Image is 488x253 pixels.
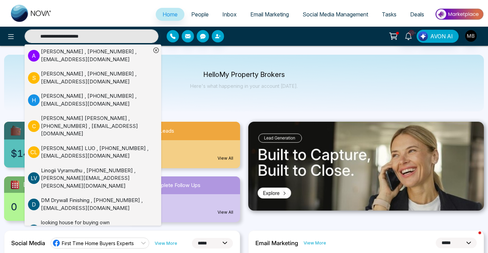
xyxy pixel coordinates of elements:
span: Incomplete Follow Ups [147,182,200,189]
p: D [28,199,40,210]
div: Linogii Vyramuthu , [PHONE_NUMBER] , [PERSON_NAME][EMAIL_ADDRESS][PERSON_NAME][DOMAIN_NAME] [41,167,151,190]
a: Inbox [215,8,243,21]
p: L V [28,172,40,184]
span: Inbox [222,11,237,18]
p: Hello My Property Brokers [190,72,298,78]
div: [PERSON_NAME] , [PHONE_NUMBER] , [EMAIL_ADDRESS][DOMAIN_NAME] [41,92,151,108]
span: Tasks [382,11,396,18]
a: View More [304,240,326,246]
img: todayTask.svg [10,179,20,190]
img: . [248,122,484,211]
span: $149 [11,146,36,161]
p: S [28,72,40,84]
p: C [28,120,40,132]
span: Social Media Management [303,11,368,18]
iframe: Intercom live chat [465,230,481,246]
h2: Email Marketing [255,240,298,247]
a: Tasks [375,8,403,21]
img: Nova CRM Logo [11,5,52,22]
span: People [191,11,209,18]
img: availableCredit.svg [10,124,22,137]
a: People [184,8,215,21]
img: Market-place.gif [434,6,484,22]
p: A [28,50,40,62]
p: H [28,94,40,106]
div: [PERSON_NAME] , [PHONE_NUMBER] , [EMAIL_ADDRESS][DOMAIN_NAME] [41,70,151,85]
div: looking house for buying own [PERSON_NAME] , [PHONE_NUMBER] , [EMAIL_ADDRESS][DOMAIN_NAME] [41,219,151,242]
a: Social Media Management [296,8,375,21]
a: View All [218,155,233,161]
button: AVON AI [417,30,459,43]
p: C L [28,146,40,158]
span: Deals [410,11,424,18]
span: [DATE] Task [23,181,53,189]
a: Incomplete Follow Ups3283View All [122,176,244,222]
a: 10+ [400,30,417,42]
a: Email Marketing [243,8,296,21]
h2: Social Media [11,240,45,247]
a: Deals [403,8,431,21]
a: View All [218,209,233,215]
span: Email Marketing [250,11,289,18]
div: [PERSON_NAME] LUO , [PHONE_NUMBER] , [EMAIL_ADDRESS][DOMAIN_NAME] [41,145,151,160]
div: [PERSON_NAME] [PERSON_NAME] , [PHONE_NUMBER] , [EMAIL_ADDRESS][DOMAIN_NAME] [41,115,151,138]
span: First Time Home Buyers Experts [62,240,134,247]
div: DM Drywall Finishing , [PHONE_NUMBER] , [EMAIL_ADDRESS][DOMAIN_NAME] [41,197,151,212]
a: New Leads166View All [122,122,244,168]
p: Here's what happening in your account [DATE]. [190,83,298,89]
div: [PERSON_NAME] , [PHONE_NUMBER] , [EMAIL_ADDRESS][DOMAIN_NAME] [41,48,151,63]
span: AVON AI [430,32,453,40]
span: Home [163,11,178,18]
img: Lead Flow [418,31,428,41]
p: l [28,225,40,236]
span: 0 [11,200,17,214]
a: View More [155,240,177,247]
a: Home [156,8,184,21]
span: 10+ [408,30,415,36]
img: User Avatar [465,30,477,42]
